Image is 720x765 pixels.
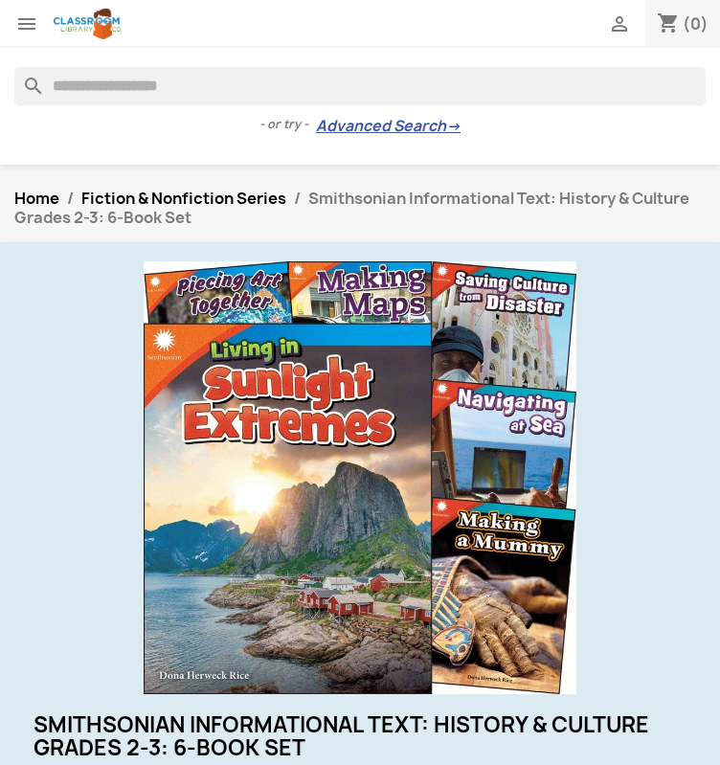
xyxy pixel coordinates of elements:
[14,67,706,105] input: Search
[34,713,686,759] h1: Smithsonian Informational Text: History & Culture Grades 2-3: 6-Book Set
[14,188,689,228] span: Smithsonian Informational Text: History & Culture Grades 2-3: 6-Book Set
[657,13,680,36] i: shopping_cart
[608,14,631,37] i: 
[259,115,316,134] span: - or try -
[446,117,461,136] span: →
[608,14,631,35] a: 
[81,188,286,209] a: Fiction & Nonfiction Series
[683,13,709,34] span: (0)
[14,188,59,209] a: Home
[15,12,38,35] i: 
[144,261,576,694] img: Smithsonian Informational Text: History & Culture Grades 2-3: 6-Book Set
[54,9,122,39] img: Classroom Library Company
[316,117,461,136] a: Advanced Search→
[14,67,37,90] i: search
